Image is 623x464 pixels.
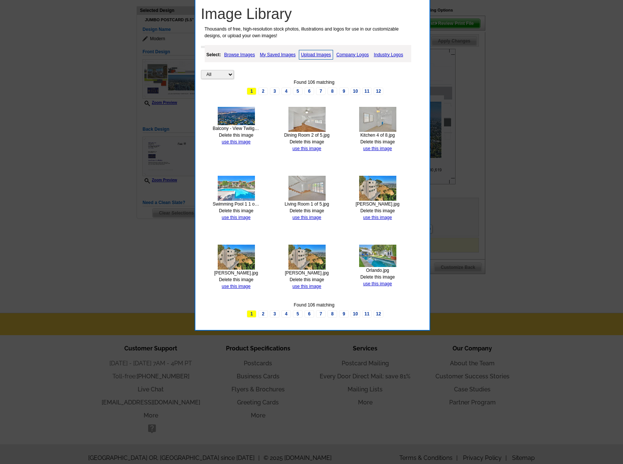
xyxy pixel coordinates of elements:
a: use this image [222,284,250,289]
a: 5 [293,88,303,95]
a: 3 [270,88,279,95]
a: Delete this image [219,277,253,282]
span: 1 [247,310,256,318]
a: 7 [316,310,326,318]
a: 8 [328,310,337,318]
a: 9 [339,88,349,95]
img: thumb-65d92704e3623.jpg [359,245,396,267]
a: 12 [374,88,383,95]
a: Delete this image [219,208,253,213]
img: thumb-65d929aab3b15.jpg [288,245,326,270]
a: 6 [304,88,314,95]
a: 9 [339,310,349,318]
img: thumb-66aabebcbe72a.jpg [288,107,326,132]
a: Company Logos [335,50,371,59]
a: 4 [281,310,291,318]
a: 5 [293,310,303,318]
img: thumb-68d58a5e0f89a.jpg [218,107,255,125]
a: use this image [293,215,321,220]
a: use this image [293,146,321,151]
a: 2 [258,310,268,318]
div: Found 106 matching [201,79,428,86]
a: Browse Images [222,50,257,59]
a: 8 [328,88,337,95]
img: thumb-66aabe3a771c3.jpg [359,107,396,132]
a: Delete this image [360,274,395,280]
a: 4 [281,88,291,95]
div: Balcony - View Twilight 5 of 12.jpg [213,125,260,132]
a: 3 [270,310,279,318]
a: 10 [351,88,360,95]
a: Delete this image [290,139,324,144]
a: use this image [363,146,392,151]
div: [PERSON_NAME].jpg [354,201,401,207]
div: [PERSON_NAME].jpg [213,270,260,276]
div: [PERSON_NAME].jpg [284,270,330,276]
strong: Select: [207,52,221,57]
div: Swimming Pool 1 1 of 5.jpg [213,201,260,207]
a: 11 [362,88,372,95]
a: Delete this image [290,208,324,213]
a: 6 [304,310,314,318]
a: Industry Logos [372,50,405,59]
a: 12 [374,310,383,318]
a: use this image [222,215,250,220]
img: thumb-66aabd357fcc3.jpg [288,176,326,201]
div: Dining Room 2 of 5.jpg [284,132,330,139]
img: thumb-66aabd9b3b13d.jpg [218,176,255,201]
p: Thousands of free, high-resolution stock photos, illustrations and logos for use in our customiza... [201,26,414,39]
a: Delete this image [290,277,324,282]
a: use this image [293,284,321,289]
a: use this image [363,281,392,286]
iframe: LiveChat chat widget [474,291,623,464]
a: 7 [316,88,326,95]
div: Kitchen 4 of 8.jpg [354,132,401,139]
a: Upload Images [299,50,333,60]
a: use this image [222,139,250,144]
a: Delete this image [360,208,395,213]
a: Delete this image [360,139,395,144]
a: Delete this image [219,133,253,138]
div: Found 106 matching [201,302,428,308]
a: My Saved Images [258,50,297,59]
a: 11 [362,310,372,318]
img: thumb-65d93f4744f33.jpg [359,176,396,201]
div: Orlando.jpg [354,267,401,274]
div: Living Room 1 of 5.jpg [284,201,330,207]
a: 2 [258,88,268,95]
span: 1 [247,88,256,95]
a: 10 [351,310,360,318]
a: use this image [363,215,392,220]
h1: Image Library [201,5,428,23]
img: thumb-65d93f182a190.jpg [218,245,255,270]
